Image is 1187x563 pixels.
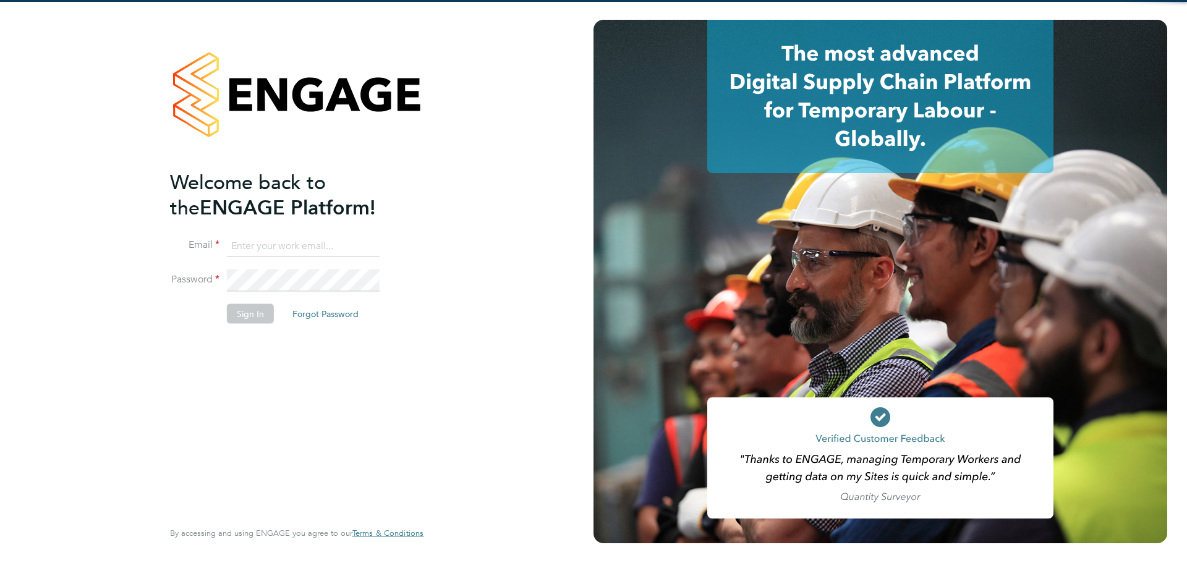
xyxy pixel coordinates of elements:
button: Sign In [227,304,274,324]
input: Enter your work email... [227,235,380,257]
span: Terms & Conditions [352,528,423,538]
label: Email [170,239,219,252]
h2: ENGAGE Platform! [170,169,411,220]
span: Welcome back to the [170,170,326,219]
a: Terms & Conditions [352,528,423,538]
button: Forgot Password [283,304,368,324]
label: Password [170,273,219,286]
span: By accessing and using ENGAGE you agree to our [170,528,423,538]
